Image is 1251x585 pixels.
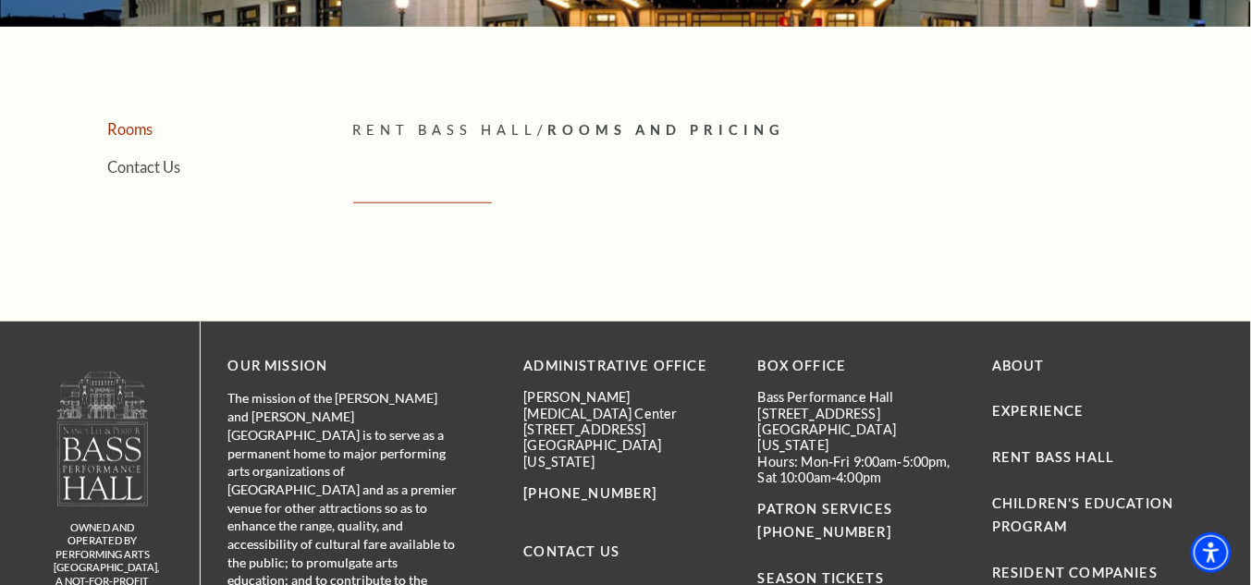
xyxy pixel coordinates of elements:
[758,421,964,454] p: [GEOGRAPHIC_DATA][US_STATE]
[228,355,460,378] p: OUR MISSION
[547,122,785,138] span: Rooms And Pricing
[992,358,1045,373] a: About
[524,421,730,437] p: [STREET_ADDRESS]
[992,449,1114,465] a: Rent Bass Hall
[992,565,1158,580] a: Resident Companies
[524,482,730,506] p: [PHONE_NUMBER]
[758,355,964,378] p: BOX OFFICE
[758,389,964,405] p: Bass Performance Hall
[524,543,620,559] a: Contact Us
[353,122,538,138] span: Rent Bass Hall
[758,406,964,421] p: [STREET_ADDRESS]
[524,355,730,378] p: Administrative Office
[1191,532,1232,573] div: Accessibility Menu
[992,403,1085,419] a: Experience
[108,158,181,176] a: Contact Us
[55,371,150,506] img: owned and operated by Performing Arts Fort Worth, A NOT-FOR-PROFIT 501(C)3 ORGANIZATION
[524,437,730,469] p: [GEOGRAPHIC_DATA][US_STATE]
[992,495,1173,534] a: Children's Education Program
[758,498,964,544] p: PATRON SERVICES [PHONE_NUMBER]
[108,120,153,138] a: Rooms
[524,389,730,421] p: [PERSON_NAME][MEDICAL_DATA] Center
[758,454,964,486] p: Hours: Mon-Fri 9:00am-5:00pm, Sat 10:00am-4:00pm
[353,119,1199,142] p: /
